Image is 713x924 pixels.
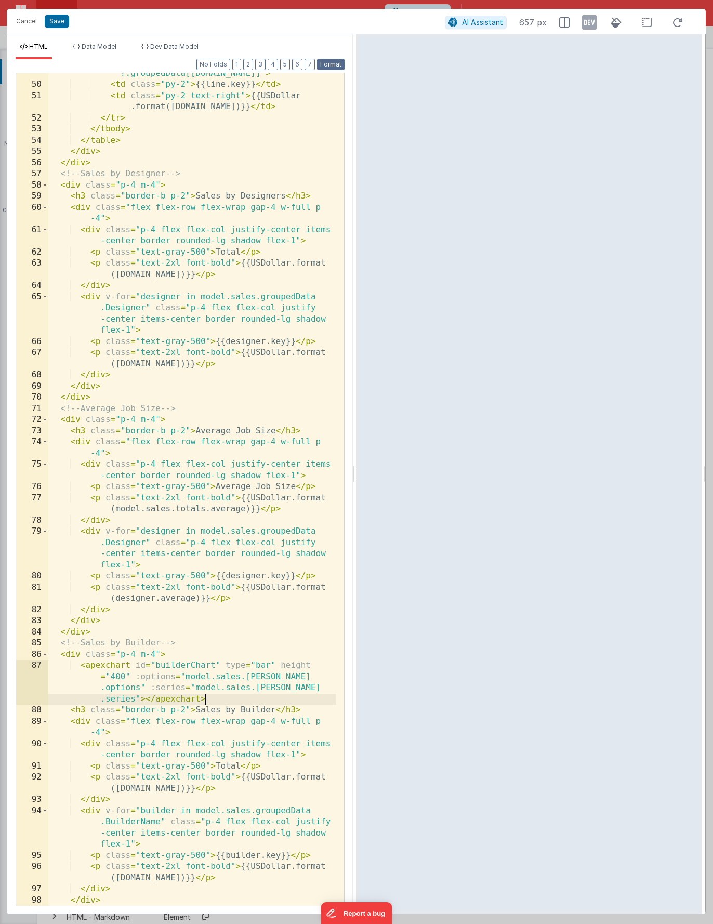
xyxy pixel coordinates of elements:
div: 54 [16,135,48,147]
div: 59 [16,191,48,202]
div: 73 [16,426,48,437]
div: 61 [16,225,48,247]
div: 64 [16,280,48,292]
button: 1 [232,59,241,70]
div: 80 [16,571,48,582]
div: 52 [16,113,48,124]
button: 6 [292,59,302,70]
button: 4 [268,59,278,70]
div: 82 [16,604,48,616]
iframe: Marker.io feedback button [321,902,392,924]
span: 657 px [519,16,547,29]
button: 2 [243,59,253,70]
div: 65 [16,292,48,336]
div: 60 [16,202,48,225]
div: 71 [16,403,48,415]
div: 78 [16,515,48,526]
span: Data Model [82,43,116,50]
div: 92 [16,772,48,794]
button: 3 [255,59,266,70]
div: 96 [16,861,48,883]
button: Cancel [11,14,42,29]
div: 58 [16,180,48,191]
button: 5 [280,59,290,70]
div: 98 [16,895,48,906]
div: 74 [16,437,48,459]
div: 91 [16,761,48,772]
div: 72 [16,414,48,426]
div: 77 [16,493,48,515]
div: 99 [16,906,48,917]
div: 88 [16,705,48,716]
div: 89 [16,716,48,738]
div: 95 [16,850,48,862]
div: 75 [16,459,48,481]
div: 81 [16,582,48,604]
div: 76 [16,481,48,493]
div: 62 [16,247,48,258]
div: 97 [16,883,48,895]
span: Dev Data Model [150,43,199,50]
div: 90 [16,738,48,761]
div: 84 [16,627,48,638]
button: AI Assistant [445,16,507,29]
button: Format [317,59,345,70]
div: 69 [16,381,48,392]
span: HTML [29,43,48,50]
button: No Folds [196,59,230,70]
div: 56 [16,157,48,169]
div: 70 [16,392,48,403]
div: 63 [16,258,48,280]
div: 51 [16,90,48,113]
div: 53 [16,124,48,135]
div: 83 [16,615,48,627]
div: 68 [16,369,48,381]
div: 94 [16,806,48,850]
div: 87 [16,660,48,705]
div: 55 [16,146,48,157]
button: 7 [305,59,315,70]
div: 79 [16,526,48,571]
div: 57 [16,168,48,180]
div: 85 [16,638,48,649]
div: 50 [16,79,48,90]
div: 67 [16,347,48,369]
button: Save [45,15,69,28]
div: 86 [16,649,48,661]
div: 93 [16,794,48,806]
div: 66 [16,336,48,348]
span: AI Assistant [462,18,503,27]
